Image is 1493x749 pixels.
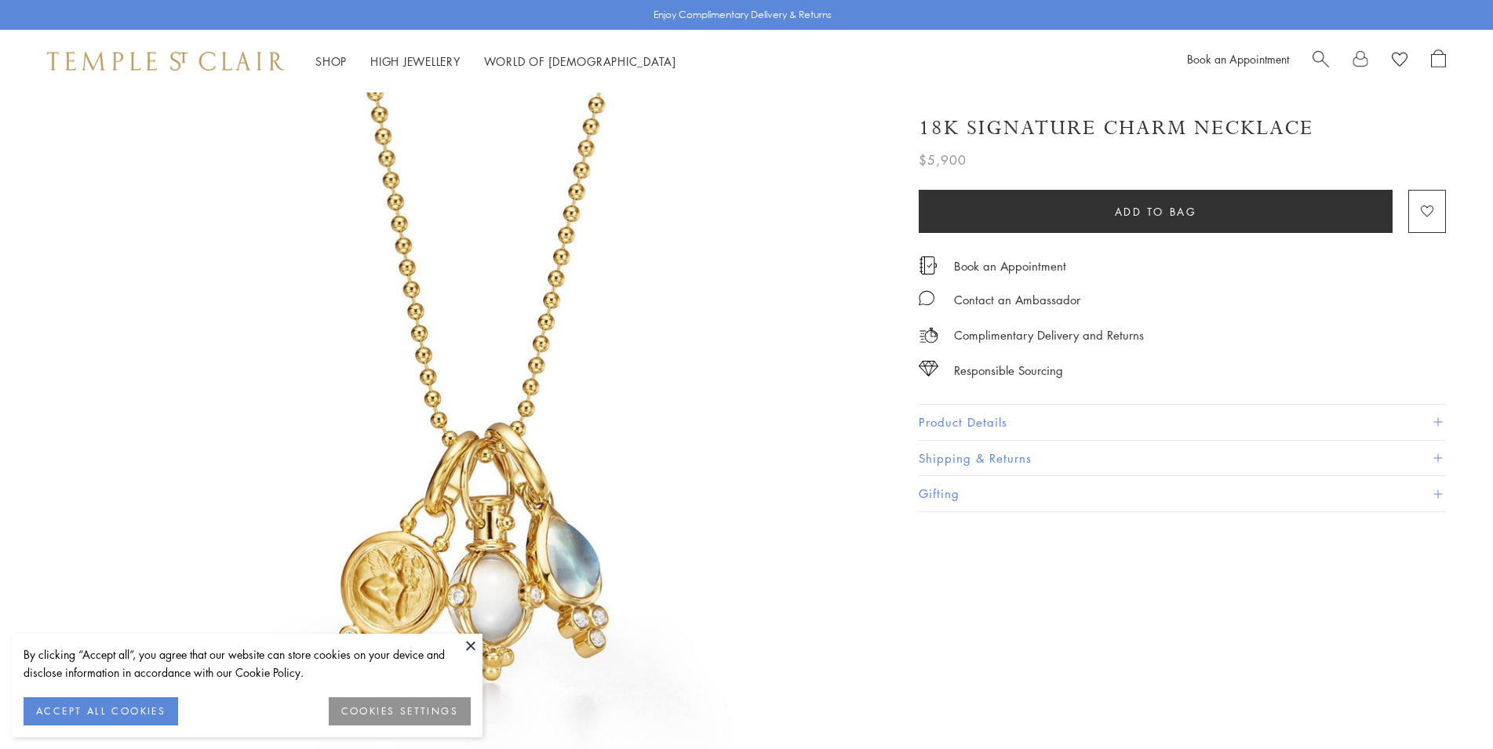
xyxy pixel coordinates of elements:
[954,361,1063,380] div: Responsible Sourcing
[919,476,1446,511] button: Gifting
[919,150,967,170] span: $5,900
[329,697,471,725] button: COOKIES SETTINGS
[1431,49,1446,73] a: Open Shopping Bag
[919,325,938,345] img: icon_delivery.svg
[1115,203,1197,220] span: Add to bag
[919,290,934,306] img: MessageIcon-01_2.svg
[484,53,676,69] a: World of [DEMOGRAPHIC_DATA]World of [DEMOGRAPHIC_DATA]
[315,53,347,69] a: ShopShop
[954,290,1080,310] div: Contact an Ambassador
[1392,49,1407,73] a: View Wishlist
[370,53,461,69] a: High JewelleryHigh Jewellery
[315,52,676,71] nav: Main navigation
[24,697,178,725] button: ACCEPT ALL COOKIES
[1187,51,1289,67] a: Book an Appointment
[919,256,938,275] img: icon_appointment.svg
[919,405,1446,440] button: Product Details
[954,257,1066,275] a: Book an Appointment
[919,190,1393,233] button: Add to bag
[919,441,1446,476] button: Shipping & Returns
[24,645,471,682] div: By clicking “Accept all”, you agree that our website can store cookies on your device and disclos...
[1313,49,1329,73] a: Search
[919,361,938,376] img: icon_sourcing.svg
[654,7,832,23] p: Enjoy Complimentary Delivery & Returns
[954,325,1144,345] p: Complimentary Delivery and Returns
[919,115,1313,142] h1: 18K Signature Charm Necklace
[47,52,284,71] img: Temple St. Clair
